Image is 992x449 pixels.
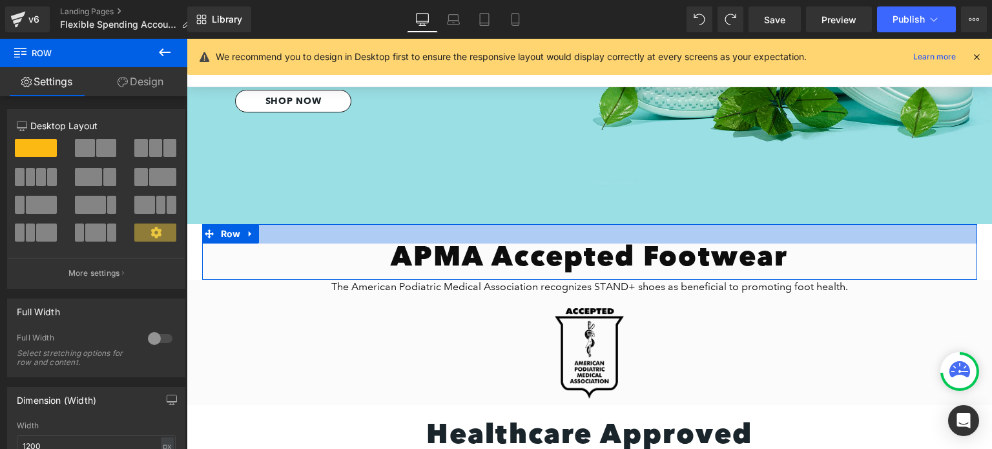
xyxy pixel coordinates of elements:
[17,299,60,317] div: Full Width
[68,267,120,279] p: More settings
[961,6,987,32] button: More
[17,388,96,406] div: Dimension (Width)
[17,333,135,346] div: Full Width
[6,5,45,43] button: Gorgias live chat
[908,49,961,65] a: Learn more
[13,39,142,67] span: Row
[8,258,185,288] button: More settings
[407,6,438,32] a: Desktop
[821,13,856,26] span: Preview
[687,6,712,32] button: Undo
[500,6,531,32] a: Mobile
[94,67,187,96] a: Design
[17,421,176,430] div: Width
[17,119,176,132] p: Desktop Layout
[438,6,469,32] a: Laptop
[469,6,500,32] a: Tablet
[877,6,956,32] button: Publish
[216,50,807,64] p: We recommend you to design in Desktop first to ensure the responsive layout would display correct...
[764,13,785,26] span: Save
[187,6,251,32] a: New Library
[718,6,743,32] button: Redo
[212,14,242,25] span: Library
[5,6,50,32] a: v6
[60,19,176,30] span: Flexible Spending Accounts
[26,11,42,28] div: v6
[240,384,566,411] strong: Healthcare Approved
[893,14,925,25] span: Publish
[17,349,133,367] div: Select stretching options for row and content.
[60,6,201,17] a: Landing Pages
[806,6,872,32] a: Preview
[948,405,979,436] div: Open Intercom Messenger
